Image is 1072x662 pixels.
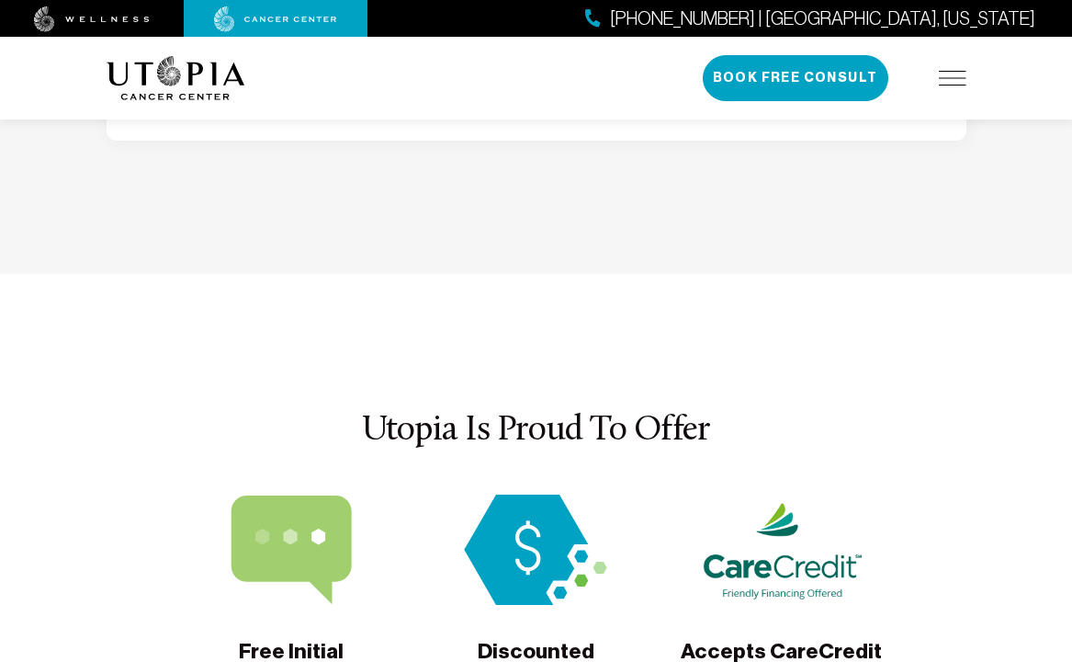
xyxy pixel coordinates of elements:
img: icon-hamburger [939,71,966,86]
img: cancer center [214,6,337,32]
img: logo [107,56,245,100]
img: Discounted Accommodations [454,495,617,605]
h3: Utopia Is Proud To Offer [107,412,966,451]
img: wellness [34,6,150,32]
img: Accepts CareCredit [699,495,863,605]
button: Book Free Consult [703,55,888,101]
span: [PHONE_NUMBER] | [GEOGRAPHIC_DATA], [US_STATE] [610,6,1035,32]
img: Free Initial Consultation [209,495,373,605]
a: [PHONE_NUMBER] | [GEOGRAPHIC_DATA], [US_STATE] [585,6,1035,32]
